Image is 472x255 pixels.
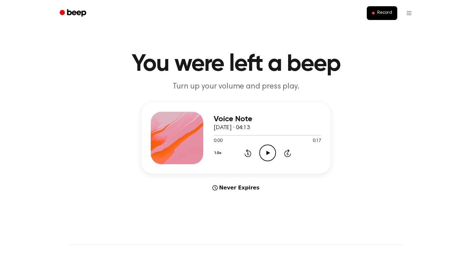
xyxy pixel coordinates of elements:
[214,138,222,145] span: 0:00
[214,115,321,124] h3: Voice Note
[142,184,330,192] div: Never Expires
[313,138,321,145] span: 0:17
[401,5,417,21] button: Open menu
[214,125,250,131] span: [DATE] · 04:13
[367,6,397,20] button: Record
[214,147,224,159] button: 1.0x
[377,10,392,16] span: Record
[55,7,92,20] a: Beep
[68,52,404,76] h1: You were left a beep
[110,81,362,92] p: Turn up your volume and press play.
